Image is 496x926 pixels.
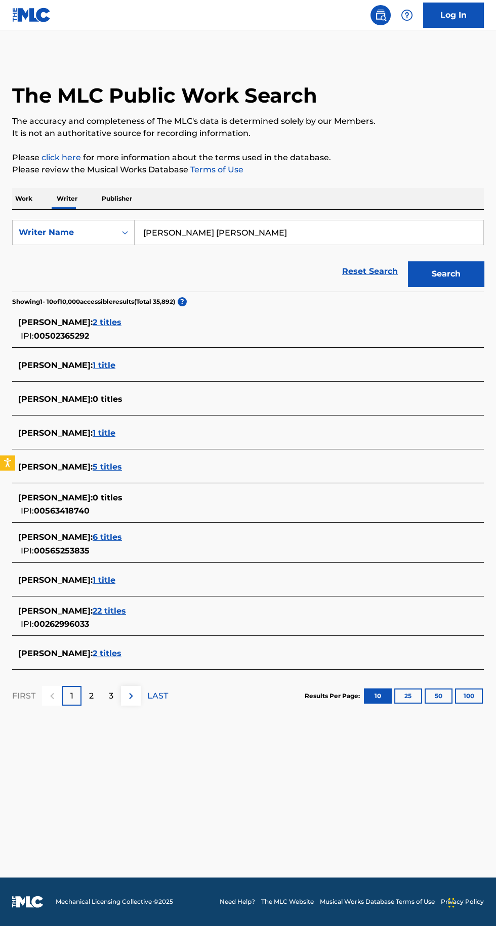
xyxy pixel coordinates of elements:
a: Privacy Policy [441,897,484,906]
span: Mechanical Licensing Collective © 2025 [56,897,173,906]
p: It is not an authoritative source for recording information. [12,127,484,140]
p: Please for more information about the terms used in the database. [12,152,484,164]
span: [PERSON_NAME] : [18,317,93,327]
span: 00565253835 [34,546,90,555]
span: 2 titles [93,317,121,327]
a: click here [42,153,81,162]
span: 00563418740 [34,506,90,516]
form: Search Form [12,220,484,292]
img: logo [12,896,44,908]
span: ? [178,297,187,306]
span: 2 titles [93,649,121,658]
span: 1 title [93,428,115,438]
span: IPI: [21,506,34,516]
span: 1 title [93,360,115,370]
a: Terms of Use [188,165,243,174]
span: 1 title [93,575,115,585]
span: 00502365292 [34,331,89,341]
span: 22 titles [93,606,126,616]
span: [PERSON_NAME] : [18,462,93,472]
button: 50 [425,688,452,704]
p: Work [12,188,35,209]
span: 5 titles [93,462,122,472]
span: 6 titles [93,532,122,542]
a: Need Help? [220,897,255,906]
span: [PERSON_NAME] : [18,394,93,404]
span: 0 titles [93,493,122,502]
button: Search [408,261,484,287]
a: Log In [423,3,484,28]
h1: The MLC Public Work Search [12,83,317,108]
span: [PERSON_NAME] : [18,606,93,616]
button: 10 [364,688,392,704]
span: [PERSON_NAME] : [18,532,93,542]
button: 25 [394,688,422,704]
span: [PERSON_NAME] : [18,649,93,658]
button: 100 [455,688,483,704]
p: Writer [54,188,80,209]
img: help [401,9,413,21]
p: LAST [147,690,168,702]
span: [PERSON_NAME] : [18,360,93,370]
a: Public Search [370,5,391,25]
div: Drag [448,888,454,918]
a: Musical Works Database Terms of Use [320,897,435,906]
p: 3 [109,690,113,702]
iframe: Chat Widget [445,877,496,926]
div: Help [397,5,417,25]
p: Publisher [99,188,135,209]
p: 2 [89,690,94,702]
span: 0 titles [93,394,122,404]
p: Showing 1 - 10 of 10,000 accessible results (Total 35,892 ) [12,297,175,306]
span: IPI: [21,619,34,629]
a: The MLC Website [261,897,314,906]
span: IPI: [21,546,34,555]
span: [PERSON_NAME] : [18,428,93,438]
img: MLC Logo [12,8,51,22]
span: [PERSON_NAME] : [18,575,93,585]
img: search [375,9,387,21]
p: The accuracy and completeness of The MLC's data is determined solely by our Members. [12,115,484,127]
span: [PERSON_NAME] : [18,493,93,502]
p: Please review the Musical Works Database [12,164,484,176]
p: FIRST [12,690,35,702]
img: right [125,690,137,702]
p: Results Per Page: [305,691,362,701]
span: 00262996033 [34,619,89,629]
span: IPI: [21,331,34,341]
a: Reset Search [337,260,403,283]
div: Writer Name [19,226,110,239]
p: 1 [70,690,73,702]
